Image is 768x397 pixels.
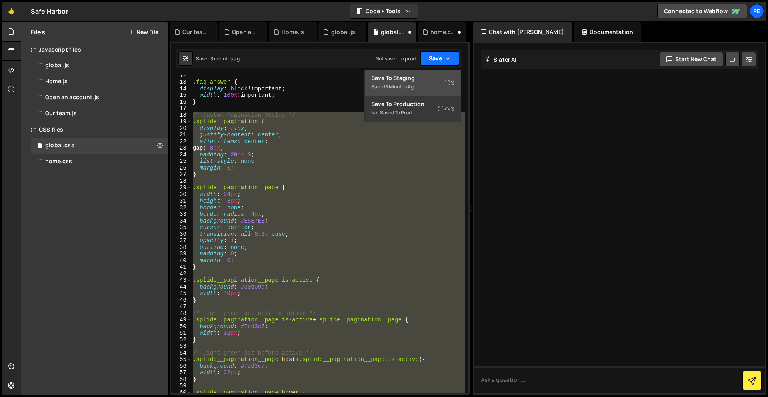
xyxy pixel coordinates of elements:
[365,70,461,96] button: Save to StagingS Saved3 minutes ago
[2,2,21,21] a: 🤙
[350,4,418,18] button: Code + Tools
[485,56,517,63] h2: Slater AI
[171,118,192,125] div: 19
[31,6,68,16] div: Safe Harbor
[171,92,192,99] div: 15
[171,218,192,225] div: 34
[31,154,168,170] div: 16385/45146.css
[171,277,192,284] div: 43
[31,74,168,90] div: 16385/44326.js
[171,205,192,211] div: 32
[171,72,192,79] div: 12
[750,4,764,18] a: Pe
[171,264,192,271] div: 41
[171,376,192,383] div: 58
[31,28,45,36] h2: Files
[444,79,454,87] span: S
[171,257,192,264] div: 40
[381,28,406,36] div: global.css
[171,317,192,323] div: 49
[171,290,192,297] div: 45
[171,132,192,138] div: 21
[660,52,723,66] button: Start new chat
[171,310,192,317] div: 48
[385,83,416,90] div: 3 minutes ago
[282,28,304,36] div: Home.js
[171,79,192,86] div: 13
[430,28,456,36] div: home.css
[171,323,192,330] div: 50
[171,363,192,370] div: 56
[31,106,168,122] div: 16385/45046.js
[171,152,192,158] div: 24
[171,211,192,218] div: 33
[473,22,572,42] div: Chat with [PERSON_NAME]
[171,244,192,251] div: 38
[45,110,77,117] div: Our team.js
[128,29,158,35] button: New File
[45,78,68,85] div: Home.js
[45,94,99,101] div: Open an account.js
[171,112,192,119] div: 18
[45,158,72,165] div: home.css
[171,343,192,350] div: 53
[171,231,192,238] div: 36
[171,337,192,343] div: 52
[171,178,192,185] div: 28
[210,55,242,62] div: 3 minutes ago
[171,303,192,310] div: 47
[171,224,192,231] div: 35
[171,350,192,357] div: 54
[657,4,747,18] a: Connected to Webflow
[171,138,192,145] div: 22
[45,142,74,149] div: global.css
[371,100,454,108] div: Save to Production
[171,105,192,112] div: 17
[171,165,192,172] div: 26
[196,55,242,62] div: Saved
[365,96,461,122] button: Save to ProductionS Not saved to prod
[171,330,192,337] div: 51
[31,58,168,74] div: 16385/45478.js
[171,251,192,257] div: 39
[371,74,454,82] div: Save to Staging
[171,171,192,178] div: 27
[171,271,192,277] div: 42
[438,105,454,113] span: S
[420,51,459,66] button: Save
[331,28,355,36] div: global.js
[171,99,192,106] div: 16
[574,22,641,42] div: Documentation
[171,184,192,191] div: 29
[21,42,168,58] div: Javascript files
[171,389,192,396] div: 60
[171,125,192,132] div: 20
[364,70,461,122] div: Code + Tools
[45,62,69,69] div: global.js
[182,28,208,36] div: Our team.js
[171,86,192,92] div: 14
[171,145,192,152] div: 23
[21,122,168,138] div: CSS files
[371,108,454,118] div: Not saved to prod
[171,198,192,205] div: 31
[171,191,192,198] div: 30
[371,82,454,92] div: Saved
[376,55,416,62] div: Not saved to prod
[171,158,192,165] div: 25
[31,138,168,154] div: 16385/45328.css
[171,297,192,304] div: 46
[171,383,192,389] div: 59
[171,284,192,291] div: 44
[31,90,168,106] div: 16385/45136.js
[171,237,192,244] div: 37
[171,356,192,363] div: 55
[171,369,192,376] div: 57
[232,28,258,36] div: Open an account.js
